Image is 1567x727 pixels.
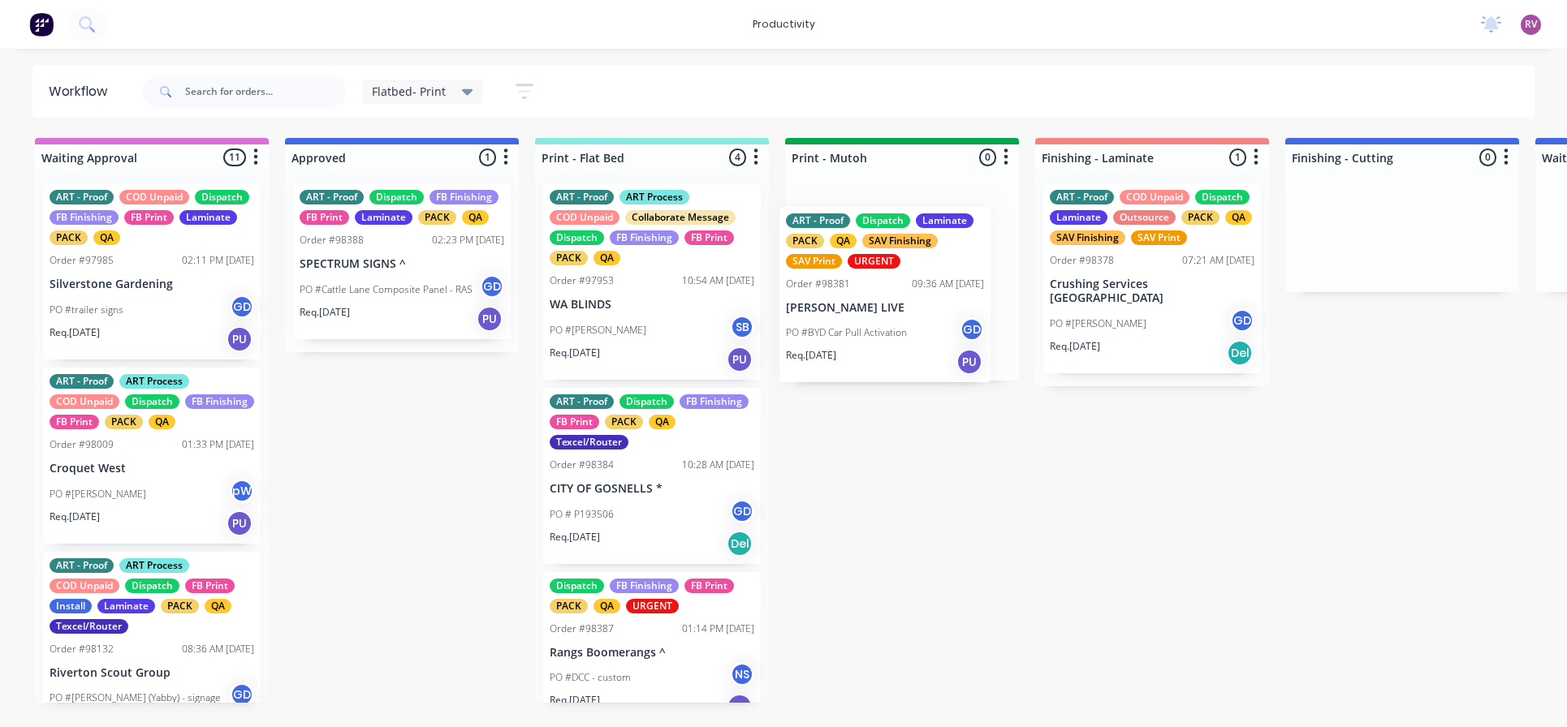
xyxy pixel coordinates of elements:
span: Flatbed- Print [372,83,446,100]
img: Factory [29,12,54,37]
div: productivity [745,12,823,37]
div: Workflow [49,82,115,101]
span: RV [1525,17,1537,32]
input: Search for orders... [185,75,346,108]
